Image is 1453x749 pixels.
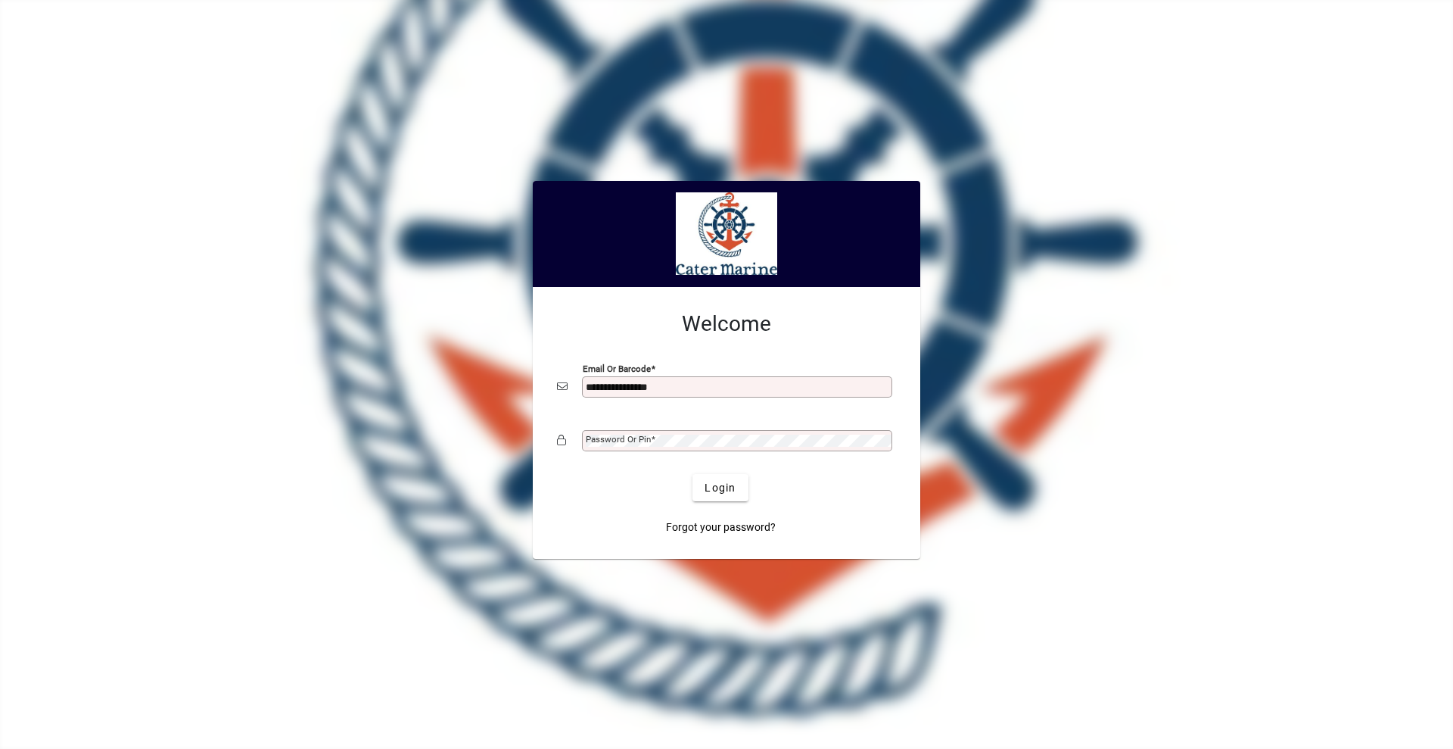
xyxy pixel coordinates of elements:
a: Forgot your password? [660,513,782,541]
span: Login [705,480,736,496]
mat-label: Password or Pin [586,434,651,445]
span: Forgot your password? [666,520,776,535]
button: Login [692,474,748,501]
mat-label: Email or Barcode [583,364,651,374]
h2: Welcome [557,311,896,337]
